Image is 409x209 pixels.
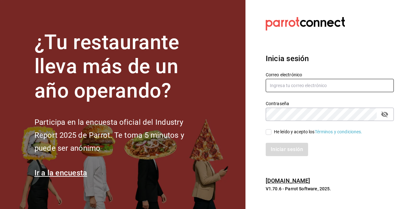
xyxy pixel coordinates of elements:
button: passwordField [379,109,390,120]
a: [DOMAIN_NAME] [266,177,310,184]
h2: Participa en la encuesta oficial del Industry Report 2025 de Parrot. Te toma 5 minutos y puede se... [34,116,205,155]
h3: Inicia sesión [266,53,394,64]
a: Ir a la encuesta [34,168,87,177]
div: He leído y acepto los [274,129,363,135]
input: Ingresa tu correo electrónico [266,79,394,92]
label: Contraseña [266,101,394,105]
label: Correo electrónico [266,72,394,77]
h1: ¿Tu restaurante lleva más de un año operando? [34,30,205,103]
p: V1.70.6 - Parrot Software, 2025. [266,186,394,192]
a: Términos y condiciones. [315,129,363,134]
